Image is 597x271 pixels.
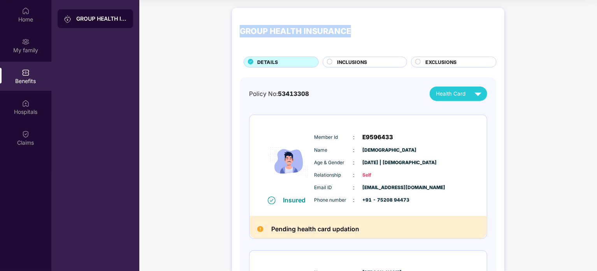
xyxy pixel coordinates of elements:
[249,89,309,99] div: Policy No:
[278,90,309,97] span: 53413308
[22,130,30,138] img: svg+xml;base64,PHN2ZyBpZD0iQ2xhaW0iIHhtbG5zPSJodHRwOi8vd3d3LnczLm9yZy8yMDAwL3N2ZyIgd2lkdGg9IjIwIi...
[22,7,30,15] img: svg+xml;base64,PHN2ZyBpZD0iSG9tZSIgeG1sbnM9Imh0dHA6Ly93d3cudzMub3JnLzIwMDAvc3ZnIiB3aWR0aD0iMjAiIG...
[22,38,30,46] img: svg+xml;base64,PHN2ZyB3aWR0aD0iMjAiIGhlaWdodD0iMjAiIHZpZXdCb3g9IjAgMCAyMCAyMCIgZmlsbD0ibm9uZSIgeG...
[266,127,313,196] img: icon
[353,196,355,204] span: :
[314,197,353,204] span: Phone number
[240,25,351,37] div: GROUP HEALTH INSURANCE
[314,159,353,166] span: Age & Gender
[257,58,278,66] span: DETAILS
[314,172,353,179] span: Relationship
[353,146,355,154] span: :
[314,184,353,191] span: Email ID
[314,147,353,154] span: Name
[22,99,30,107] img: svg+xml;base64,PHN2ZyBpZD0iSG9zcGl0YWxzIiB4bWxucz0iaHR0cDovL3d3dy53My5vcmcvMjAwMC9zdmciIHdpZHRoPS...
[363,159,402,166] span: [DATE] | [DEMOGRAPHIC_DATA]
[425,58,457,66] span: EXCLUSIONS
[363,197,402,204] span: +91 - 75208 94473
[283,196,311,204] div: Insured
[257,226,263,232] img: Pending
[436,90,465,98] span: Health Card
[363,172,402,179] span: Self
[430,87,487,101] button: Health Card
[363,147,402,154] span: [DEMOGRAPHIC_DATA]
[353,133,355,142] span: :
[353,171,355,179] span: :
[353,183,355,192] span: :
[337,58,367,66] span: INCLUSIONS
[22,69,30,76] img: svg+xml;base64,PHN2ZyBpZD0iQmVuZWZpdHMiIHhtbG5zPSJodHRwOi8vd3d3LnczLm9yZy8yMDAwL3N2ZyIgd2lkdGg9Ij...
[76,15,127,23] div: GROUP HEALTH INSURANCE
[64,15,72,23] img: svg+xml;base64,PHN2ZyB3aWR0aD0iMjAiIGhlaWdodD0iMjAiIHZpZXdCb3g9IjAgMCAyMCAyMCIgZmlsbD0ibm9uZSIgeG...
[363,184,402,191] span: [EMAIL_ADDRESS][DOMAIN_NAME]
[314,134,353,141] span: Member Id
[363,133,393,142] span: E9596433
[271,224,359,234] h2: Pending health card updation
[268,197,276,204] img: svg+xml;base64,PHN2ZyB4bWxucz0iaHR0cDovL3d3dy53My5vcmcvMjAwMC9zdmciIHdpZHRoPSIxNiIgaGVpZ2h0PSIxNi...
[353,158,355,167] span: :
[471,87,485,101] img: svg+xml;base64,PHN2ZyB4bWxucz0iaHR0cDovL3d3dy53My5vcmcvMjAwMC9zdmciIHZpZXdCb3g9IjAgMCAyNCAyNCIgd2...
